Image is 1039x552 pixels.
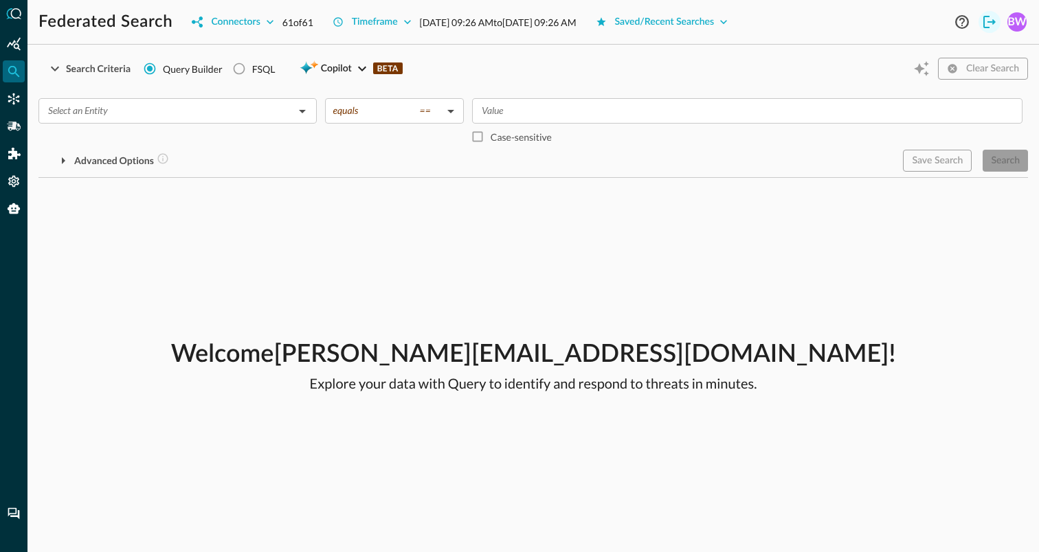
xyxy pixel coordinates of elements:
h1: Federated Search [38,11,172,33]
div: FSQL [252,62,276,76]
div: Federated Search [3,60,25,82]
div: Advanced Options [74,152,169,170]
p: Explore your data with Query to identify and respond to threats in minutes. [171,373,896,394]
button: Open [293,102,312,121]
div: Settings [3,170,25,192]
input: Select an Entity [43,102,290,119]
span: Query Builder [163,62,223,76]
span: Copilot [321,60,352,78]
button: Timeframe [324,11,420,33]
div: BW [1007,12,1027,32]
p: 61 of 61 [282,15,313,30]
div: Query Agent [3,198,25,220]
span: equals [333,104,359,117]
span: == [420,104,431,117]
div: Connectors [3,88,25,110]
div: Pipelines [3,115,25,137]
p: BETA [373,62,403,74]
div: Summary Insights [3,33,25,55]
p: Case-sensitive [491,130,552,144]
p: Welcome [PERSON_NAME][EMAIL_ADDRESS][DOMAIN_NAME] ! [171,336,896,373]
button: Search Criteria [38,58,139,80]
button: Connectors [183,11,282,33]
button: Logout [979,11,1001,33]
input: Value [476,102,1016,119]
button: Help [951,11,973,33]
button: CopilotBETA [291,58,410,80]
button: Advanced Options [38,150,177,172]
div: Addons [3,143,25,165]
button: Saved/Recent Searches [588,11,737,33]
div: Chat [3,503,25,525]
div: equals [333,104,442,117]
p: [DATE] 09:26 AM to [DATE] 09:26 AM [420,15,577,30]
